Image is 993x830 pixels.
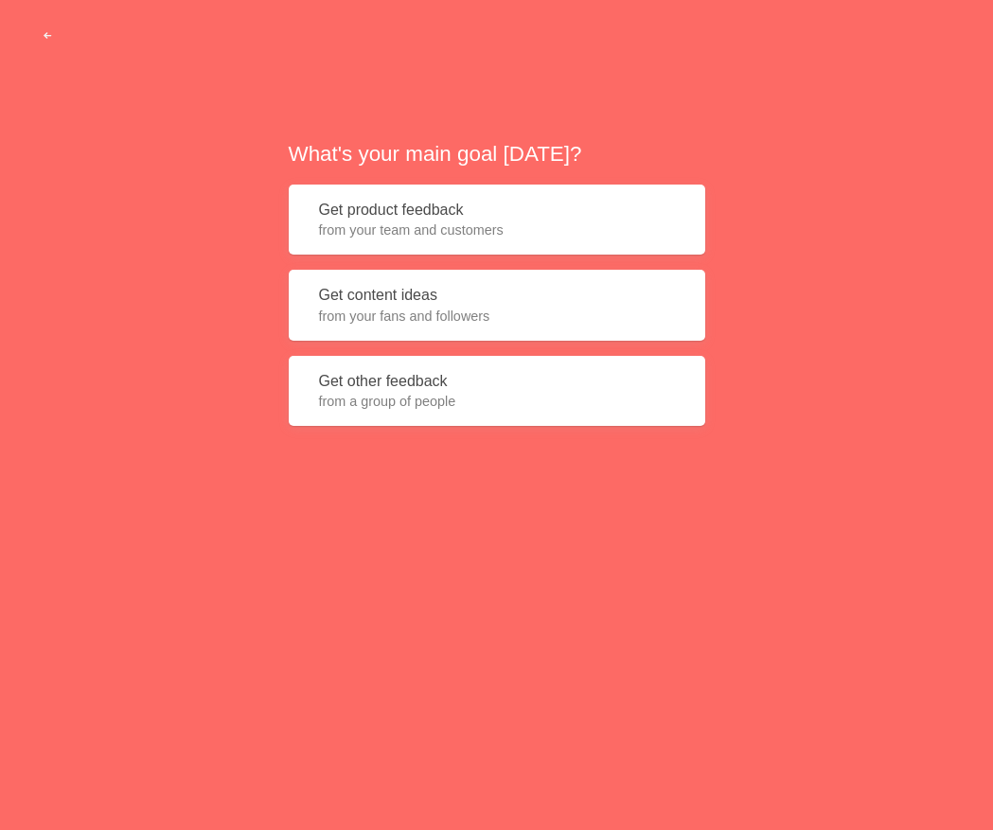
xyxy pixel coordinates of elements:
[289,185,705,256] button: Get product feedbackfrom your team and customers
[289,270,705,341] button: Get content ideasfrom your fans and followers
[319,221,675,239] span: from your team and customers
[289,139,705,168] h2: What's your main goal [DATE]?
[289,356,705,427] button: Get other feedbackfrom a group of people
[319,307,675,326] span: from your fans and followers
[319,392,675,411] span: from a group of people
